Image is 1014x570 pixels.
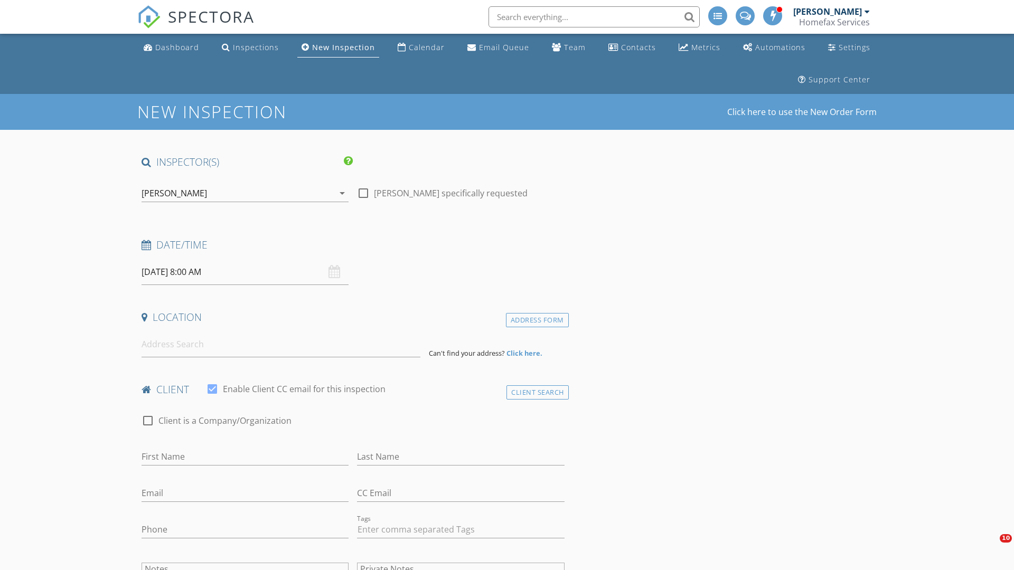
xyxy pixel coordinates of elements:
div: Metrics [691,42,720,52]
div: Automations [755,42,805,52]
img: The Best Home Inspection Software - Spectora [137,5,161,28]
a: Inspections [218,38,283,58]
label: Client is a Company/Organization [158,415,292,426]
a: SPECTORA [137,14,255,36]
a: New Inspection [297,38,379,58]
a: Click here to use the New Order Form [727,108,877,116]
span: Can't find your address? [429,348,505,358]
label: Enable Client CC email for this inspection [223,384,386,394]
a: Contacts [604,38,660,58]
h4: INSPECTOR(S) [142,155,353,169]
div: Client Search [506,385,569,400]
h1: New Inspection [137,102,371,121]
div: Email Queue [479,42,529,52]
div: [PERSON_NAME] [142,188,207,198]
div: Support Center [809,74,870,84]
label: [PERSON_NAME] specifically requested [374,188,528,198]
input: Address Search [142,331,420,357]
a: Settings [824,38,875,58]
input: Select date [142,259,349,285]
h4: Date/Time [142,238,565,252]
a: Calendar [393,38,449,58]
div: Team [564,42,586,52]
a: Team [548,38,590,58]
a: Email Queue [463,38,533,58]
div: New Inspection [312,42,375,52]
span: 10 [1000,534,1012,543]
a: Dashboard [139,38,203,58]
div: Homefax Services [799,17,870,27]
strong: Click here. [506,348,542,358]
i: arrow_drop_down [336,187,349,199]
a: Metrics [674,38,725,58]
a: Automations (Advanced) [739,38,810,58]
a: Support Center [794,70,875,90]
div: Dashboard [155,42,199,52]
div: Address Form [506,313,569,327]
div: Settings [839,42,870,52]
iframe: Intercom live chat [978,534,1003,559]
h4: client [142,383,565,396]
div: Inspections [233,42,279,52]
input: Search everything... [489,6,700,27]
h4: Location [142,310,565,324]
div: [PERSON_NAME] [793,6,862,17]
span: SPECTORA [168,5,255,27]
div: Calendar [409,42,445,52]
div: Contacts [621,42,656,52]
